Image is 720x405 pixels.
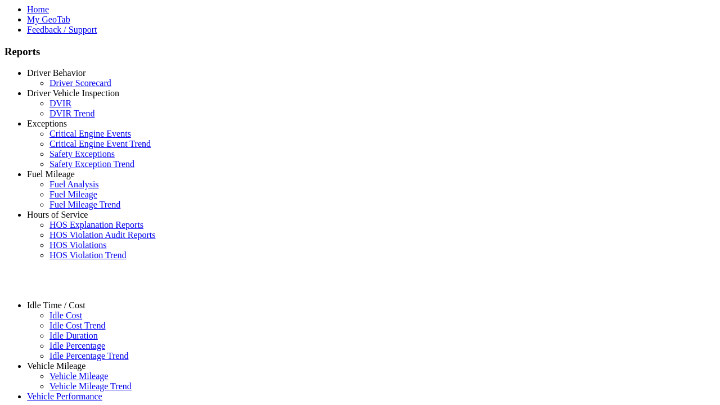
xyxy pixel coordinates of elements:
a: Driver Vehicle Inspection [27,88,119,98]
a: Idle Percentage [49,341,105,350]
a: Safety Exception Trend [49,159,134,169]
a: Idle Cost Trend [49,321,106,330]
a: Vehicle Performance [27,391,102,401]
a: HOS Explanation Reports [49,220,143,229]
a: Safety Exceptions [49,149,115,159]
a: Driver Scorecard [49,78,111,88]
a: Driver Behavior [27,68,85,78]
a: Idle Duration [49,331,98,340]
a: HOS Violation Trend [49,250,127,260]
a: Home [27,4,49,14]
a: Critical Engine Events [49,129,131,138]
a: Hours of Service [27,210,88,219]
a: HOS Violation Audit Reports [49,230,156,240]
a: Vehicle Mileage [27,361,85,371]
a: My GeoTab [27,15,70,24]
h3: Reports [4,46,715,58]
a: Feedback / Support [27,25,97,34]
a: Vehicle Mileage Trend [49,381,132,391]
a: Exceptions [27,119,67,128]
a: Critical Engine Event Trend [49,139,151,148]
a: HOS Violations [49,240,106,250]
a: Idle Time / Cost [27,300,85,310]
a: Idle Percentage Trend [49,351,128,361]
a: DVIR Trend [49,109,94,118]
a: Vehicle Mileage [49,371,108,381]
a: DVIR [49,98,71,108]
a: Fuel Analysis [49,179,99,189]
a: Fuel Mileage Trend [49,200,120,209]
a: Fuel Mileage [49,190,97,199]
a: Idle Cost [49,310,82,320]
a: Fuel Mileage [27,169,75,179]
